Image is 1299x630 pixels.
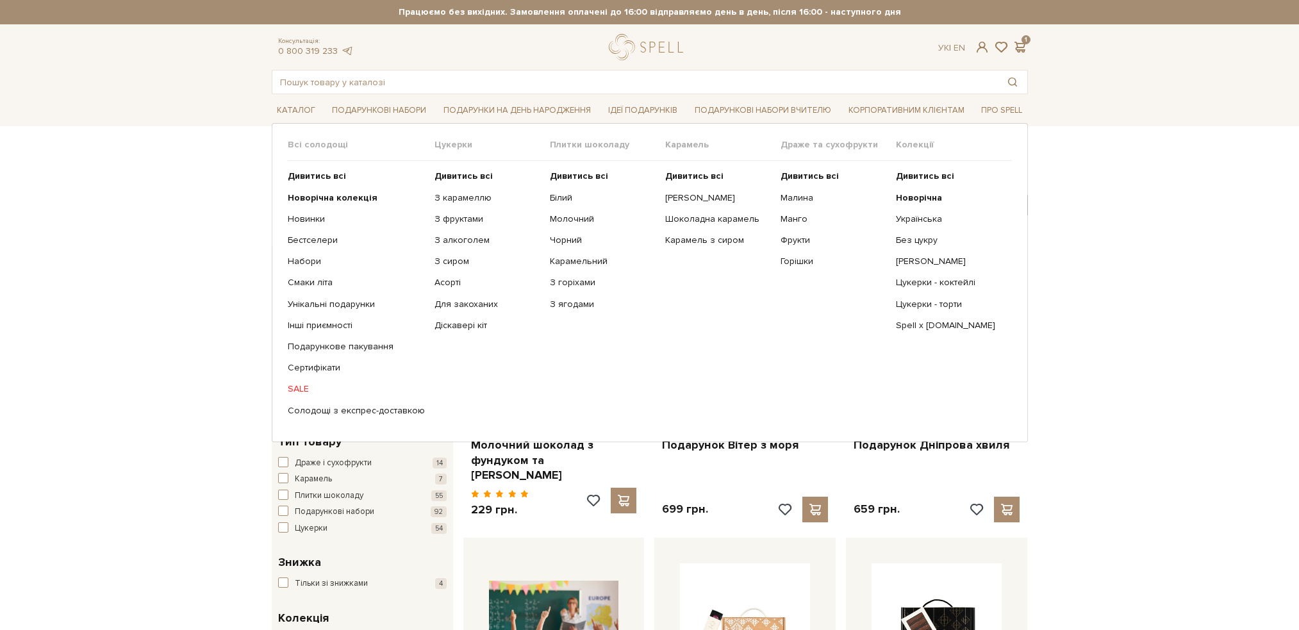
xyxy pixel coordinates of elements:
a: Дивитись всі [665,170,771,182]
p: 229 грн. [471,502,529,517]
p: 659 грн. [854,502,900,517]
a: Дивитись всі [434,170,540,182]
a: Асорті [434,277,540,288]
span: 92 [431,506,447,517]
a: Набори [288,256,425,267]
span: 54 [431,523,447,534]
a: SALE [288,383,425,395]
a: Смаки літа [288,277,425,288]
a: Карамельний [550,256,656,267]
span: 55 [431,490,447,501]
a: Дивитись всі [781,170,886,182]
b: Дивитись всі [288,170,346,181]
a: Новинки [288,213,425,225]
b: Новорічна [896,192,942,203]
a: Сертифікати [288,362,425,374]
a: З алкоголем [434,235,540,246]
a: Діскавері кіт [434,320,540,331]
a: Подарунки на День народження [438,101,596,120]
p: 699 грн. [662,502,708,517]
a: З ягодами [550,299,656,310]
a: З горіхами [550,277,656,288]
span: Колекції [896,139,1011,151]
span: 7 [435,474,447,485]
a: Бестселери [288,235,425,246]
a: Українська [896,213,1002,225]
span: Колекція [278,609,329,627]
a: Ідеї подарунків [603,101,683,120]
a: Карамель з сиром [665,235,771,246]
a: Корпоративним клієнтам [843,101,970,120]
a: Фрукти [781,235,886,246]
a: Чорний [550,235,656,246]
span: Всі солодощі [288,139,434,151]
span: Подарункові набори [295,506,374,518]
div: Каталог [272,123,1028,442]
a: З фруктами [434,213,540,225]
a: Про Spell [976,101,1027,120]
button: Драже і сухофрукти 14 [278,457,447,470]
a: Spell x [DOMAIN_NAME] [896,320,1002,331]
b: Дивитись всі [781,170,839,181]
button: Тільки зі знижками 4 [278,577,447,590]
a: Молочний шоколад з фундуком та [PERSON_NAME] [471,438,637,483]
a: Цукерки - торти [896,299,1002,310]
span: Тільки зі знижками [295,577,368,590]
a: Дивитись всі [550,170,656,182]
a: Дивитись всі [288,170,425,182]
a: [PERSON_NAME] [896,256,1002,267]
a: Каталог [272,101,320,120]
span: Плитки шоколаду [295,490,363,502]
a: 0 800 319 233 [278,46,338,56]
a: Новорічна колекція [288,192,425,204]
span: 4 [435,578,447,589]
span: Цукерки [434,139,550,151]
a: Молочний [550,213,656,225]
a: З сиром [434,256,540,267]
a: Для закоханих [434,299,540,310]
span: Драже і сухофрукти [295,457,372,470]
b: Дивитись всі [434,170,493,181]
a: Новорічна [896,192,1002,204]
span: Цукерки [295,522,327,535]
a: Дивитись всі [896,170,1002,182]
a: Подарункове пакування [288,341,425,352]
a: En [954,42,965,53]
span: Карамель [295,473,332,486]
a: Шоколадна карамель [665,213,771,225]
button: Подарункові набори 92 [278,506,447,518]
a: logo [609,34,689,60]
button: Пошук товару у каталозі [998,70,1027,94]
span: | [949,42,951,53]
button: Цукерки 54 [278,522,447,535]
a: Солодощі з експрес-доставкою [288,405,425,417]
a: [PERSON_NAME] [665,192,771,204]
a: З карамеллю [434,192,540,204]
button: Карамель 7 [278,473,447,486]
a: Горішки [781,256,886,267]
b: Дивитись всі [665,170,724,181]
span: Консультація: [278,37,354,46]
span: Плитки шоколаду [550,139,665,151]
a: Подарункові набори [327,101,431,120]
a: Білий [550,192,656,204]
b: Дивитись всі [896,170,954,181]
span: Знижка [278,554,321,571]
a: Манго [781,213,886,225]
a: Малина [781,192,886,204]
a: telegram [341,46,354,56]
a: Подарункові набори Вчителю [690,99,836,121]
span: Драже та сухофрукти [781,139,896,151]
button: Плитки шоколаду 55 [278,490,447,502]
strong: Працюємо без вихідних. Замовлення оплачені до 16:00 відправляємо день в день, після 16:00 - насту... [272,6,1028,18]
b: Новорічна колекція [288,192,377,203]
a: Подарунок Дніпрова хвиля [854,438,1020,452]
b: Дивитись всі [550,170,608,181]
span: 14 [433,458,447,468]
a: Подарунок Вітер з моря [662,438,828,452]
a: Цукерки - коктейлі [896,277,1002,288]
div: Ук [938,42,965,54]
a: Без цукру [896,235,1002,246]
a: Унікальні подарунки [288,299,425,310]
span: Карамель [665,139,781,151]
